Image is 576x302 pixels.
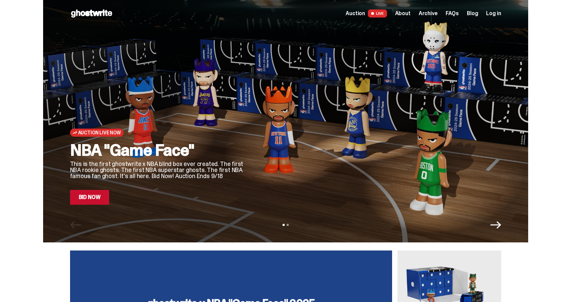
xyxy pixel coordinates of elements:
a: About [395,11,411,16]
a: Blog [467,11,478,16]
button: Next [490,220,501,230]
p: This is the first ghostwrite x NBA blind box ever created. The first NBA rookie ghosts. The first... [70,161,245,179]
a: FAQs [446,11,459,16]
span: Auction Live Now [78,130,121,135]
button: View slide 1 [283,224,285,226]
h2: NBA "Game Face" [70,142,245,158]
a: Archive [419,11,438,16]
span: LIVE [368,9,387,18]
a: Log in [486,11,501,16]
span: Auction [346,11,365,16]
button: View slide 2 [287,224,289,226]
a: Auction LIVE [346,9,387,18]
a: Bid Now [70,190,109,205]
